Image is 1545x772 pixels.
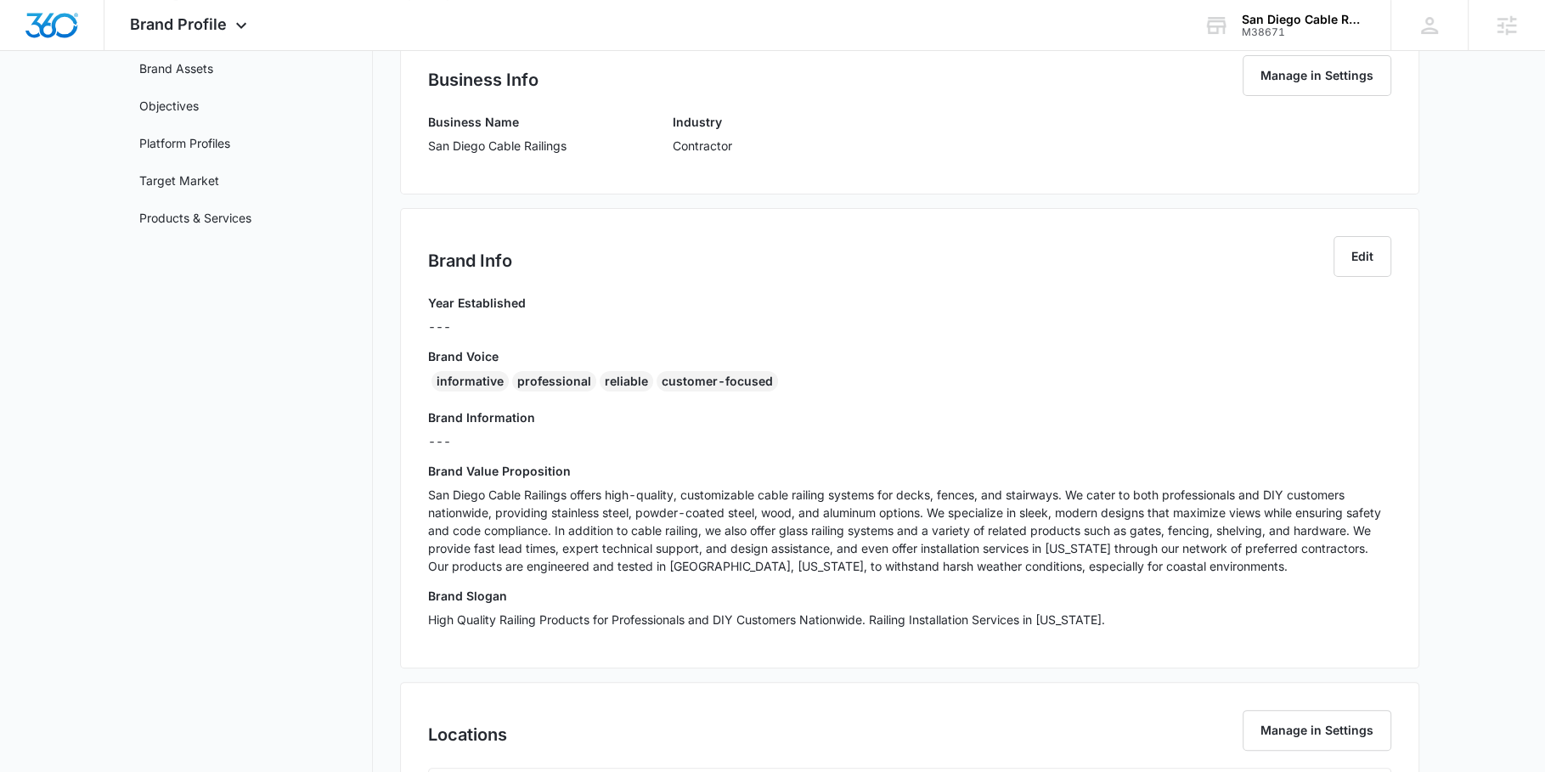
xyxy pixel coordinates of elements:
[428,432,1391,450] p: ---
[1242,26,1366,38] div: account id
[139,134,230,152] a: Platform Profiles
[428,611,1391,628] p: High Quality Railing Products for Professionals and DIY Customers Nationwide. Railing Installatio...
[673,113,732,131] h3: Industry
[428,486,1391,575] p: San Diego Cable Railings offers high-quality, customizable cable railing systems for decks, fence...
[431,371,509,392] div: informative
[130,15,227,33] span: Brand Profile
[428,248,512,273] h2: Brand Info
[428,347,1391,365] h3: Brand Voice
[139,172,219,189] a: Target Market
[512,371,596,392] div: professional
[428,137,567,155] p: San Diego Cable Railings
[428,587,1391,605] h3: Brand Slogan
[139,97,199,115] a: Objectives
[428,462,1391,480] h3: Brand Value Proposition
[428,113,567,131] h3: Business Name
[1242,13,1366,26] div: account name
[1334,236,1391,277] button: Edit
[139,59,213,77] a: Brand Assets
[428,67,538,93] h2: Business Info
[428,722,507,747] h2: Locations
[428,409,1391,426] h3: Brand Information
[657,371,778,392] div: customer-focused
[1243,55,1391,96] button: Manage in Settings
[600,371,653,392] div: reliable
[139,209,251,227] a: Products & Services
[673,137,732,155] p: Contractor
[428,318,526,335] p: ---
[428,294,526,312] h3: Year Established
[1243,710,1391,751] button: Manage in Settings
